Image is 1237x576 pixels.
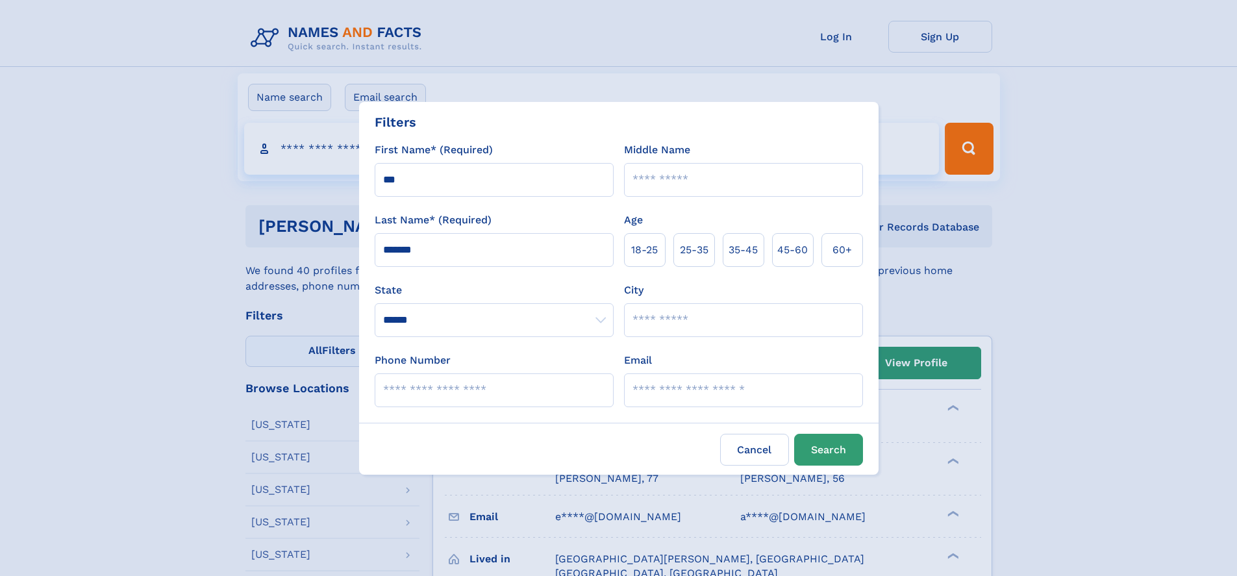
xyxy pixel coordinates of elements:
[777,242,808,258] span: 45‑60
[680,242,708,258] span: 25‑35
[729,242,758,258] span: 35‑45
[624,212,643,228] label: Age
[375,112,416,132] div: Filters
[720,434,789,466] label: Cancel
[832,242,852,258] span: 60+
[624,353,652,368] label: Email
[375,142,493,158] label: First Name* (Required)
[375,282,614,298] label: State
[794,434,863,466] button: Search
[375,353,451,368] label: Phone Number
[375,212,492,228] label: Last Name* (Required)
[624,142,690,158] label: Middle Name
[624,282,643,298] label: City
[631,242,658,258] span: 18‑25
